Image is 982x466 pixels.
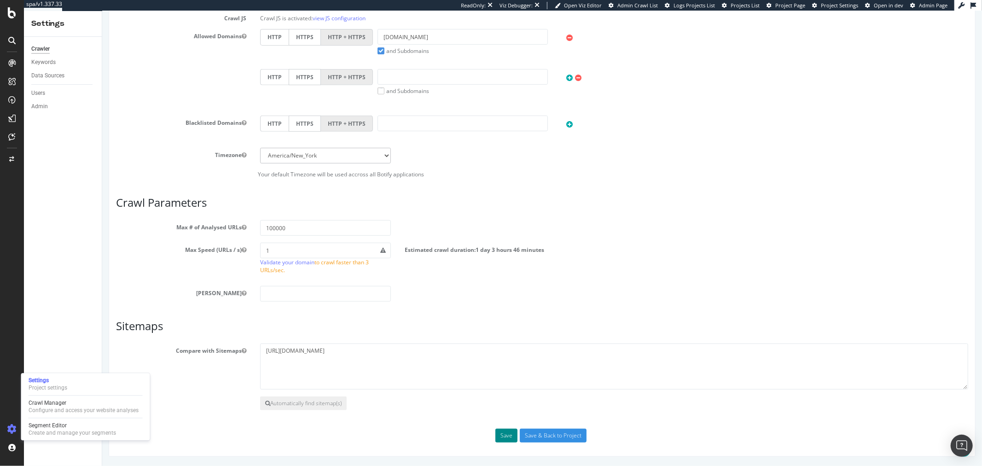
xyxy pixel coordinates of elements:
a: Open in dev [865,2,903,9]
label: Max # of Analysed URLs [7,209,151,220]
div: Keywords [31,58,56,67]
button: Automatically find sitemap(s) [158,385,244,399]
div: Settings [29,377,67,384]
label: [PERSON_NAME] [7,275,151,286]
div: Create and manage your segments [29,429,116,437]
label: HTTP + HTTPS [219,58,271,74]
div: Viz Debugger: [500,2,533,9]
label: Blacklisted Domains [7,105,151,116]
p: Your default Timezone will be used accross all Botify applications [14,159,866,167]
button: [PERSON_NAME] [139,278,144,286]
div: Data Sources [31,71,64,81]
label: HTTP + HTTPS [219,105,271,121]
span: Projects List [731,2,760,9]
h3: Sitemaps [14,309,866,321]
a: Admin Crawl List [609,2,658,9]
a: Project Settings [812,2,858,9]
span: Admin Crawl List [617,2,658,9]
a: view JS configuration [210,3,263,11]
a: SettingsProject settings [25,376,146,392]
span: to crawl faster than 3 URLs/sec. [158,247,267,263]
a: Admin [31,102,95,111]
a: Keywords [31,58,95,67]
span: Project Page [775,2,805,9]
textarea: [URL][DOMAIN_NAME] [158,332,866,379]
a: Segment EditorCreate and manage your segments [25,421,146,437]
button: Save [393,418,415,431]
label: Compare with Sitemaps [7,332,151,344]
label: HTTP [158,18,186,34]
div: Segment Editor [29,422,116,429]
div: Admin [31,102,48,111]
button: Timezone [139,140,144,148]
button: Compare with Sitemaps [139,336,144,344]
span: Open Viz Editor [564,2,602,9]
input: Save & Back to Project [418,418,484,431]
label: HTTPS [186,18,219,34]
span: Logs Projects List [674,2,715,9]
button: Blacklisted Domains [139,108,144,116]
span: 1 day 3 hours 46 minutes [373,235,442,243]
label: Timezone [7,137,151,148]
span: Open in dev [874,2,903,9]
a: Projects List [722,2,760,9]
div: Project settings [29,384,67,391]
a: Validate your domain [158,247,212,255]
button: Max # of Analysed URLs [139,212,144,220]
a: Admin Page [910,2,947,9]
label: Allowed Domains [7,18,151,29]
div: Configure and access your website analyses [29,407,139,414]
label: and Subdomains [275,76,327,84]
div: Settings [31,18,94,29]
a: Data Sources [31,71,95,81]
span: Admin Page [919,2,947,9]
a: Crawler [31,44,95,54]
a: Users [31,88,95,98]
label: HTTP [158,58,186,74]
span: Project Settings [821,2,858,9]
label: HTTP [158,105,186,121]
label: HTTPS [186,58,219,74]
label: Estimated crawl duration: [302,232,442,243]
div: Crawler [31,44,50,54]
a: Logs Projects List [665,2,715,9]
div: Open Intercom Messenger [951,435,973,457]
a: Open Viz Editor [555,2,602,9]
a: Project Page [767,2,805,9]
div: Crawl Manager [29,399,139,407]
h3: Crawl Parameters [14,186,866,198]
label: HTTP + HTTPS [219,18,271,34]
button: Allowed Domains [139,21,144,29]
div: Users [31,88,45,98]
label: HTTPS [186,105,219,121]
button: Max Speed (URLs / s) [139,235,144,243]
label: and Subdomains [275,36,327,44]
div: ReadOnly: [461,2,486,9]
a: Crawl ManagerConfigure and access your website analyses [25,398,146,415]
label: Max Speed (URLs / s) [7,232,151,243]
